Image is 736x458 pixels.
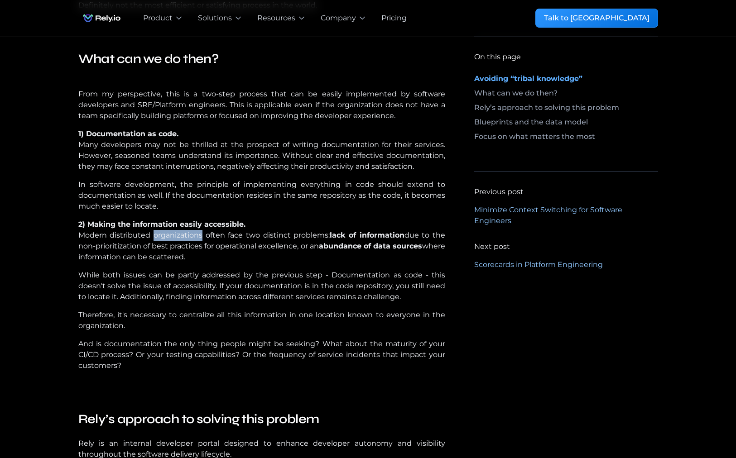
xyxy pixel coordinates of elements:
[319,242,422,250] strong: abundance of data sources
[78,9,125,27] img: Rely.io logo
[474,205,658,226] a: Minimize Context Switching for Software Engineers
[78,89,446,121] p: From my perspective, this is a two-step process that can be easily implemented by software develo...
[78,220,245,229] strong: 2) Making the information easily accessible. ‍
[474,186,524,197] div: Previous post
[78,270,446,302] p: While both issues can be partly addressed by the previous step - Documentation as code - this doe...
[381,13,407,24] a: Pricing
[474,117,658,131] a: Blueprints and the data model
[535,9,658,28] a: Talk to [GEOGRAPHIC_DATA]
[78,339,446,371] p: And is documentation the only thing people might be seeking? What about the maturity of your CI/C...
[474,52,521,62] div: On this page
[321,13,356,24] div: Company
[474,88,658,102] a: What can we do then?
[78,179,446,212] p: In software development, the principle of implementing everything in code should extend to docume...
[198,13,232,24] div: Solutions
[474,131,658,146] a: Focus on what matters the most
[78,411,446,427] h4: Rely’s approach to solving this problem
[143,13,173,24] div: Product
[474,241,510,252] div: Next post
[78,129,446,172] p: Many developers may not be thrilled at the prospect of writing documentation for their services. ...
[78,219,446,262] p: Modern distributed organizations often face two distinct problems: due to the non-prioritization ...
[474,73,658,88] a: Avoiding “tribal knowledge”
[78,9,125,27] a: home
[474,102,658,117] a: Rely’s approach to solving this problem
[257,13,295,24] div: Resources
[78,310,446,331] p: Therefore, it's necessary to centralize all this information in one location known to everyone in...
[544,13,649,24] div: Talk to [GEOGRAPHIC_DATA]
[78,378,446,389] p: ‍
[78,51,446,67] h4: What can we do then?
[474,259,658,270] a: Scorecards in Platform Engineering
[78,129,178,138] strong: 1) Documentation as code. ‍
[330,231,404,239] strong: lack of information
